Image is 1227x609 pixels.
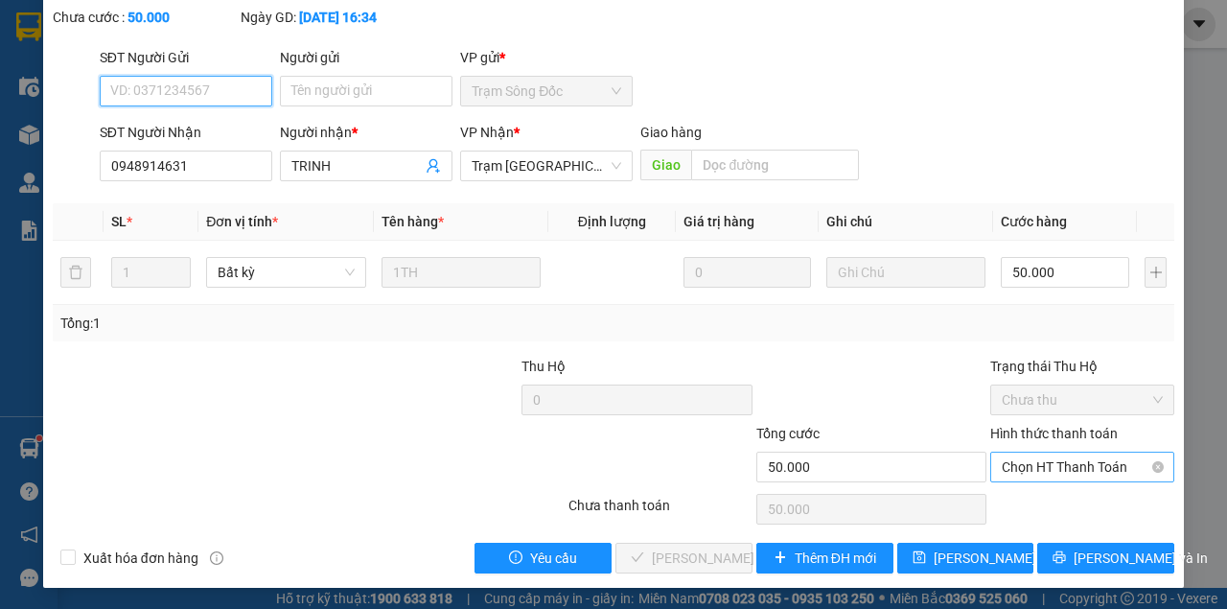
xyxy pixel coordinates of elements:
button: plus [1145,257,1167,288]
span: Chọn HT Thanh Toán [1002,453,1163,481]
span: Thêm ĐH mới [795,548,876,569]
b: [DATE] 16:34 [299,10,377,25]
div: Chưa thanh toán [567,495,754,528]
div: Trạng thái Thu Hộ [990,356,1174,377]
span: Xuất hóa đơn hàng [76,548,206,569]
span: Trạm Sông Đốc [472,77,621,105]
div: SĐT Người Nhận [100,122,272,143]
span: Bất kỳ [218,258,354,287]
span: Tổng cước [756,426,820,441]
span: plus [774,550,787,566]
label: Hình thức thanh toán [990,426,1118,441]
div: Chưa cước : [53,7,237,28]
div: Người gửi [280,47,452,68]
div: Ngày GD: [241,7,425,28]
span: close-circle [1152,461,1164,473]
input: VD: Bàn, Ghế [382,257,541,288]
span: [PERSON_NAME] thay đổi [934,548,1087,569]
span: exclamation-circle [509,550,522,566]
span: Đơn vị tính [206,214,278,229]
div: Người nhận [280,122,452,143]
button: check[PERSON_NAME] và Giao hàng [615,543,752,574]
button: delete [60,257,91,288]
span: user-add [426,158,441,174]
span: save [913,550,926,566]
input: Dọc đường [691,150,858,180]
span: VP Nhận [460,125,514,140]
button: exclamation-circleYêu cầu [475,543,612,574]
span: [PERSON_NAME] và In [1074,548,1208,569]
span: Giao [640,150,691,180]
span: SL [111,214,127,229]
th: Ghi chú [819,203,993,241]
b: 50.000 [127,10,170,25]
span: Thu Hộ [521,359,566,374]
input: Ghi Chú [826,257,985,288]
span: Giao hàng [640,125,702,140]
span: Định lượng [578,214,646,229]
span: Chưa thu [1002,386,1163,414]
button: plusThêm ĐH mới [756,543,893,574]
span: info-circle [210,551,223,565]
button: save[PERSON_NAME] thay đổi [897,543,1034,574]
span: Cước hàng [1001,214,1067,229]
div: VP gửi [460,47,633,68]
span: Trạm Sài Gòn [472,152,621,180]
button: printer[PERSON_NAME] và In [1037,543,1174,574]
span: printer [1053,550,1066,566]
span: Tên hàng [382,214,444,229]
input: 0 [683,257,811,288]
span: Yêu cầu [530,548,577,569]
span: Giá trị hàng [683,214,754,229]
div: Tổng: 1 [60,313,475,334]
div: SĐT Người Gửi [100,47,272,68]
